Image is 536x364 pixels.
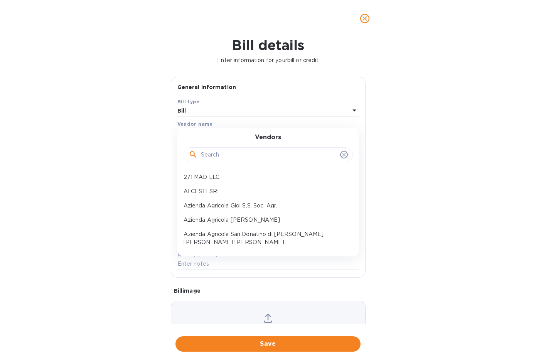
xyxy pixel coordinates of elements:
b: General information [177,84,236,90]
p: Azienda Agricola [PERSON_NAME] [184,216,347,224]
button: Save [175,336,361,352]
button: close [356,9,374,28]
b: Bill type [177,99,200,104]
p: Azienda Agricola Giol S.S. Soc. Agr. [184,202,347,210]
p: Azienda Agricola San Donatino di [PERSON_NAME] [PERSON_NAME] [PERSON_NAME] [184,230,347,246]
p: Select vendor name [177,129,231,137]
label: Notes (optional) [177,253,218,257]
p: ALCESTI SRL [184,187,347,195]
b: Vendor name [177,121,213,127]
h3: Vendors [255,134,281,141]
span: Save [182,339,354,349]
p: Bill image [174,287,362,295]
p: Enter information for your bill or credit [6,56,530,64]
b: Bill [177,108,186,114]
input: Enter notes [177,258,359,270]
input: Search [201,149,337,161]
h1: Bill details [6,37,530,53]
p: 271 MAD LLC [184,173,347,181]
